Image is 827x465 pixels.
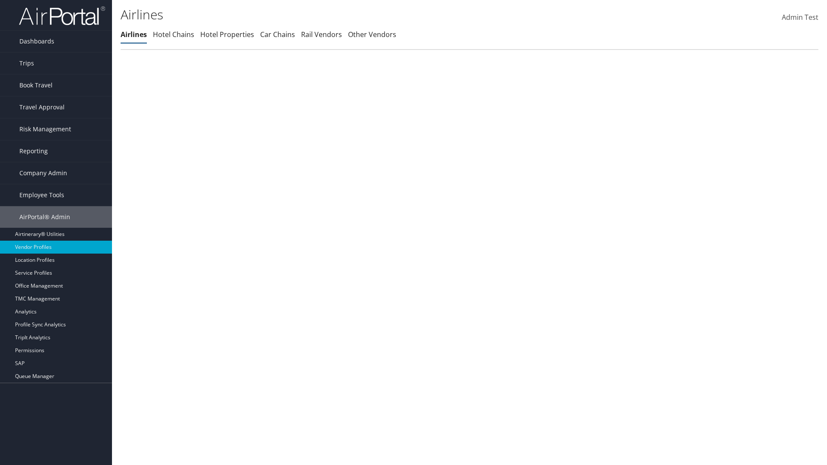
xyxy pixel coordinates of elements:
span: AirPortal® Admin [19,206,70,228]
span: Trips [19,53,34,74]
span: Dashboards [19,31,54,52]
span: Reporting [19,140,48,162]
span: Admin Test [782,12,818,22]
a: Admin Test [782,4,818,31]
a: Hotel Chains [153,30,194,39]
a: Airlines [121,30,147,39]
a: Hotel Properties [200,30,254,39]
a: Car Chains [260,30,295,39]
img: airportal-logo.png [19,6,105,26]
a: Rail Vendors [301,30,342,39]
span: Book Travel [19,74,53,96]
span: Travel Approval [19,96,65,118]
span: Risk Management [19,118,71,140]
span: Company Admin [19,162,67,184]
a: Other Vendors [348,30,396,39]
span: Employee Tools [19,184,64,206]
h1: Airlines [121,6,586,24]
